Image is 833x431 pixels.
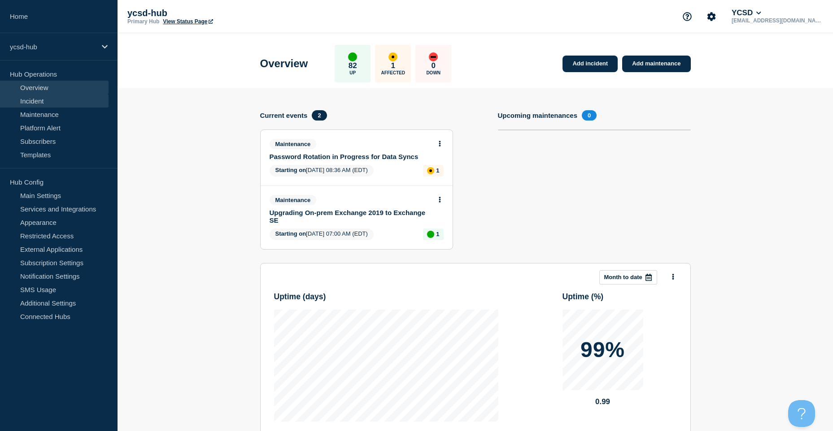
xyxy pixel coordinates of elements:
[270,139,317,149] span: Maintenance
[260,112,308,119] h4: Current events
[563,397,643,406] p: 0.99
[388,52,397,61] div: affected
[622,56,690,72] a: Add maintenance
[274,292,498,302] h3: Uptime ( days )
[270,209,432,224] a: Upgrading On-prem Exchange 2019 to Exchange SE
[436,167,439,174] p: 1
[260,57,308,70] h1: Overview
[349,70,356,75] p: Up
[427,231,434,238] div: up
[563,56,618,72] a: Add incident
[348,52,357,61] div: up
[127,8,307,18] p: ycsd-hub
[312,110,327,121] span: 2
[426,70,440,75] p: Down
[10,43,96,51] p: ycsd-hub
[788,400,815,427] iframe: Help Scout Beacon - Open
[563,292,677,302] h3: Uptime ( % )
[599,270,657,284] button: Month to date
[730,9,763,17] button: YCSD
[391,61,395,70] p: 1
[270,165,374,177] span: [DATE] 08:36 AM (EDT)
[275,167,306,173] span: Starting on
[730,17,823,24] p: [EMAIL_ADDRESS][DOMAIN_NAME]
[702,7,721,26] button: Account settings
[582,110,597,121] span: 0
[678,7,697,26] button: Support
[270,195,317,205] span: Maintenance
[429,52,438,61] div: down
[432,61,436,70] p: 0
[381,70,405,75] p: Affected
[436,231,439,237] p: 1
[580,339,625,361] p: 99%
[270,228,374,240] span: [DATE] 07:00 AM (EDT)
[604,274,642,280] p: Month to date
[270,153,432,160] a: Password Rotation in Progress for Data Syncs
[498,112,578,119] h4: Upcoming maintenances
[275,230,306,237] span: Starting on
[427,167,434,174] div: affected
[349,61,357,70] p: 82
[127,18,159,25] p: Primary Hub
[163,18,213,25] a: View Status Page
